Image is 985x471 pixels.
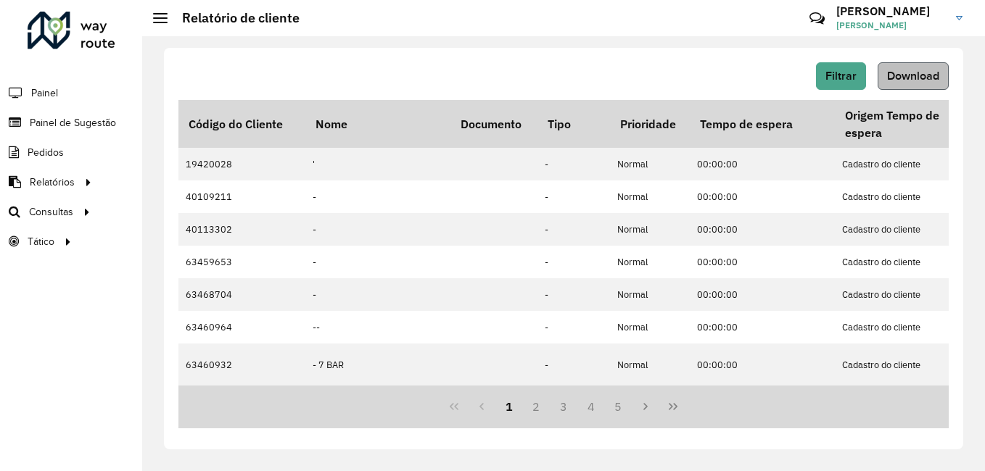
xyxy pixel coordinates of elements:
[690,246,835,278] td: 00:00:00
[610,100,690,148] th: Prioridade
[537,246,610,278] td: -
[450,100,537,148] th: Documento
[537,343,610,385] td: -
[610,246,690,278] td: Normal
[178,180,305,213] td: 40109211
[835,311,980,343] td: Cadastro do cliente
[305,213,450,246] td: -
[605,393,632,420] button: 5
[690,148,835,180] td: 00:00:00
[835,343,980,385] td: Cadastro do cliente
[836,4,945,18] h3: [PERSON_NAME]
[29,204,73,220] span: Consultas
[690,213,835,246] td: 00:00:00
[305,148,450,180] td: '
[178,100,305,148] th: Código do Cliente
[30,115,116,130] span: Painel de Sugestão
[836,19,945,32] span: [PERSON_NAME]
[305,343,450,385] td: - 7 BAR
[178,343,305,385] td: 63460932
[690,343,835,385] td: 00:00:00
[537,278,610,311] td: -
[632,393,659,420] button: Next Page
[305,180,450,213] td: -
[835,278,980,311] td: Cadastro do cliente
[659,393,687,420] button: Last Page
[178,213,305,246] td: 40113302
[168,10,300,26] h2: Relatório de cliente
[610,213,690,246] td: Normal
[825,70,857,82] span: Filtrar
[178,148,305,180] td: 19420028
[610,311,690,343] td: Normal
[690,180,835,213] td: 00:00:00
[537,100,610,148] th: Tipo
[178,246,305,278] td: 63459653
[610,343,690,385] td: Normal
[878,62,949,90] button: Download
[816,62,866,90] button: Filtrar
[537,213,610,246] td: -
[522,393,550,420] button: 2
[610,278,690,311] td: Normal
[835,180,980,213] td: Cadastro do cliente
[31,86,58,101] span: Painel
[835,100,980,148] th: Origem Tempo de espera
[537,148,610,180] td: -
[835,213,980,246] td: Cadastro do cliente
[178,311,305,343] td: 63460964
[690,278,835,311] td: 00:00:00
[610,148,690,180] td: Normal
[610,180,690,213] td: Normal
[537,180,610,213] td: -
[30,175,75,190] span: Relatórios
[835,148,980,180] td: Cadastro do cliente
[690,311,835,343] td: 00:00:00
[305,311,450,343] td: --
[305,246,450,278] td: -
[305,100,450,148] th: Nome
[887,70,939,82] span: Download
[690,100,835,148] th: Tempo de espera
[550,393,577,420] button: 3
[835,246,980,278] td: Cadastro do cliente
[178,278,305,311] td: 63468704
[305,278,450,311] td: -
[577,393,605,420] button: 4
[495,393,523,420] button: 1
[28,234,54,249] span: Tático
[28,145,64,160] span: Pedidos
[537,311,610,343] td: -
[801,3,833,34] a: Contato Rápido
